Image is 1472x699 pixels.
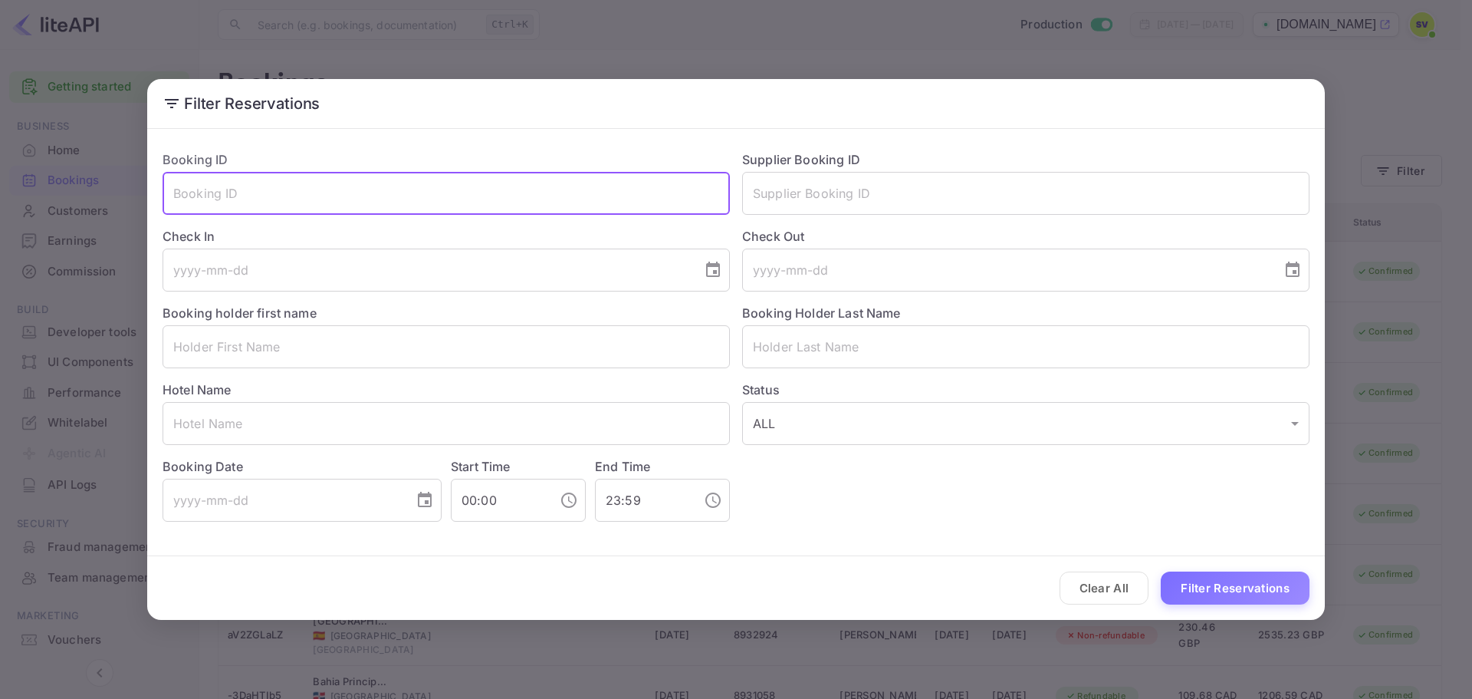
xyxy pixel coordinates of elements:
input: yyyy-mm-dd [163,479,403,522]
button: Filter Reservations [1161,572,1309,605]
label: Supplier Booking ID [742,152,860,167]
div: ALL [742,402,1309,445]
label: Status [742,381,1309,399]
label: Booking ID [163,152,228,167]
button: Clear All [1060,572,1149,605]
input: Holder Last Name [742,325,1309,368]
button: Choose date [409,485,440,516]
input: Booking ID [163,172,730,215]
label: Start Time [451,459,511,474]
h2: Filter Reservations [147,79,1325,128]
input: yyyy-mm-dd [163,249,692,292]
label: Check In [163,227,730,246]
button: Choose date [1277,255,1308,285]
label: Hotel Name [163,382,232,397]
input: hh:mm [451,479,547,522]
input: Supplier Booking ID [742,172,1309,215]
button: Choose date [698,255,728,285]
button: Choose time, selected time is 12:00 AM [554,485,584,516]
input: Hotel Name [163,402,730,445]
label: Booking Holder Last Name [742,305,901,321]
label: Booking holder first name [163,305,317,321]
input: Holder First Name [163,325,730,368]
input: yyyy-mm-dd [742,249,1271,292]
button: Choose time, selected time is 11:59 PM [698,485,728,516]
label: Check Out [742,227,1309,246]
label: Booking Date [163,457,442,476]
label: End Time [595,459,650,474]
input: hh:mm [595,479,692,522]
